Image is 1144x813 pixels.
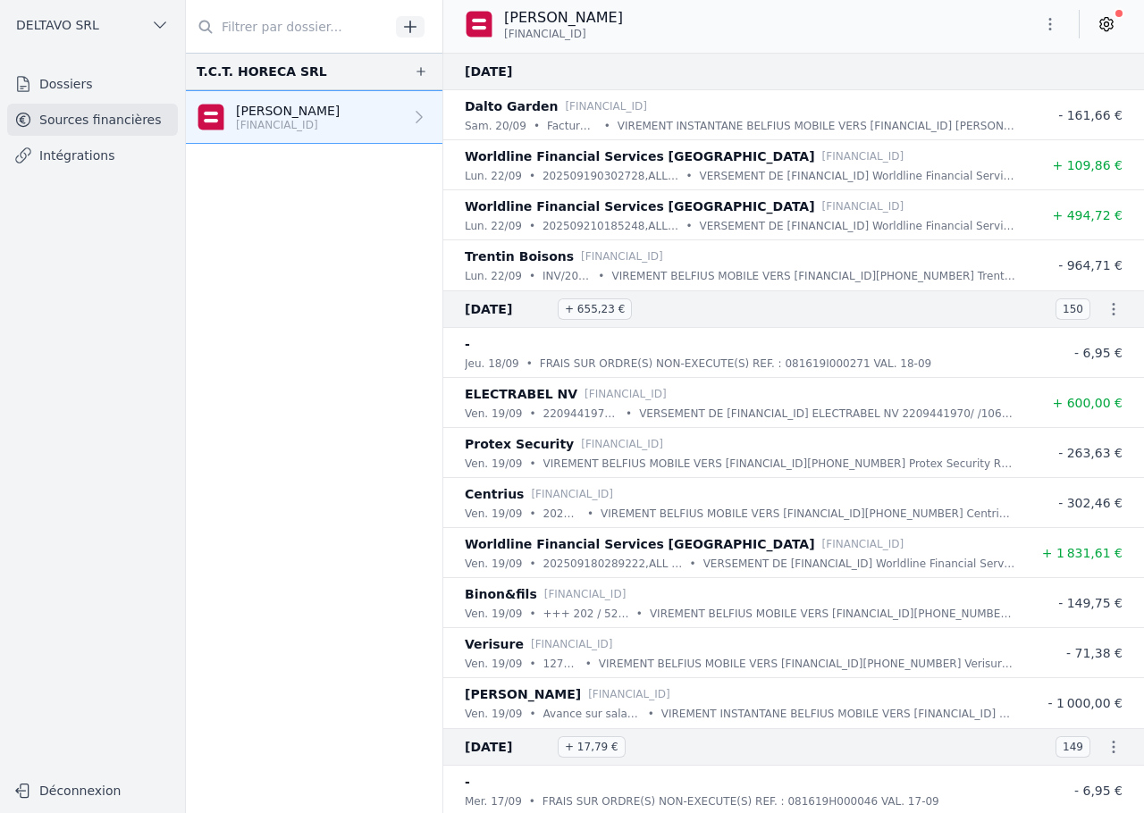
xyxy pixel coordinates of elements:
p: [FINANCIAL_ID] [585,385,667,403]
p: [PERSON_NAME] [236,102,340,120]
p: VERSEMENT DE [FINANCIAL_ID] Worldline Financial Services Europe 202509210185248, ALL / 495.00/NR.... [699,217,1015,235]
p: 202509180289222,ALL / 1870.00/NR.202509180289222/KOM. 38.39/DAT.18.09.2025/,T.C.T Horeca SRL /Gos... [543,555,683,573]
div: • [529,167,535,185]
div: • [529,792,535,810]
p: [FINANCIAL_ID] [544,585,627,603]
div: • [636,605,643,623]
span: - 263,63 € [1058,446,1123,460]
p: Avance sur salaire de septembre 2025 [543,705,641,723]
button: Déconnexion [7,776,178,805]
span: [FINANCIAL_ID] [504,27,586,41]
span: - 161,66 € [1058,108,1123,122]
div: • [529,455,535,473]
p: [FINANCIAL_ID] [822,147,904,165]
div: • [534,117,540,135]
p: VIREMENT BELFIUS MOBILE VERS [FINANCIAL_ID][PHONE_NUMBER] Verisure 12707864 REF. : 090544669J056 ... [599,655,1015,673]
span: [DATE] [465,298,551,320]
p: lun. 22/09 [465,217,522,235]
p: [FINANCIAL_ID] [822,535,904,553]
p: 2025-9408 [543,505,580,523]
p: VIREMENT INSTANTANE BELFIUS MOBILE VERS [FINANCIAL_ID] Khili [PERSON_NAME] sur salaire de [DATE] ... [661,705,1015,723]
p: [FINANCIAL_ID] [581,247,663,265]
span: - 1 000,00 € [1047,696,1123,710]
p: [FINANCIAL_ID] [588,685,670,703]
p: VERSEMENT DE [FINANCIAL_ID] Worldline Financial Services Europe 202509190302728, ALL / 110.00/NR.... [699,167,1015,185]
p: Centrius [465,483,524,505]
div: • [529,705,535,723]
p: mer. 17/09 [465,792,522,810]
p: [FINANCIAL_ID] [581,435,663,453]
div: • [529,605,535,623]
div: • [529,555,535,573]
span: + 1 831,61 € [1042,546,1123,560]
p: ven. 19/09 [465,555,522,573]
p: VERSEMENT DE [FINANCIAL_ID] Worldline Financial Services Europe 202509180289222, ALL / 1870.00/NR... [703,555,1015,573]
img: belfius-1.png [197,103,225,131]
p: INV/2025/13275 [543,267,591,285]
p: VIREMENT BELFIUS MOBILE VERS [FINANCIAL_ID][PHONE_NUMBER] Binon&fils 202/5251/61157 REF. : 090546... [650,605,1015,623]
span: + 494,72 € [1052,208,1123,222]
p: [PERSON_NAME] [504,7,623,29]
div: • [529,405,535,423]
p: Facture 2025-123 [547,117,597,135]
div: • [598,267,604,285]
p: Worldline Financial Services [GEOGRAPHIC_DATA] [465,196,815,217]
span: [DATE] [465,61,551,82]
p: ven. 19/09 [465,705,522,723]
p: ven. 19/09 [465,455,522,473]
p: 12707864 [543,655,578,673]
p: Worldline Financial Services [GEOGRAPHIC_DATA] [465,533,815,555]
button: DELTAVO SRL [7,11,178,39]
div: • [686,167,692,185]
p: Trentin Boisons [465,246,574,267]
p: VIREMENT INSTANTANE BELFIUS MOBILE VERS [FINANCIAL_ID] [PERSON_NAME] Garden Facture 2025-123 REF.... [618,117,1015,135]
p: - [465,771,470,792]
p: FRAIS SUR ORDRE(S) NON-EXECUTE(S) REF. : 081619H000046 VAL. 17-09 [543,792,939,810]
div: • [686,217,692,235]
p: Verisure [465,633,524,655]
p: VIREMENT BELFIUS MOBILE VERS [FINANCIAL_ID][PHONE_NUMBER] Centrius 2025-9408 REF. : 090544619I115... [601,505,1015,523]
div: • [526,355,533,373]
div: • [529,217,535,235]
p: sam. 20/09 [465,117,526,135]
p: [FINANCIAL_ID] [531,635,613,653]
p: VIREMENT BELFIUS MOBILE VERS [FINANCIAL_ID][PHONE_NUMBER] Trentin Boisons INV/2025/13275 REF. : 0... [611,267,1015,285]
div: • [585,655,592,673]
span: DELTAVO SRL [16,16,99,34]
p: [PERSON_NAME] [465,683,581,705]
p: Worldline Financial Services [GEOGRAPHIC_DATA] [465,146,815,167]
p: jeu. 18/09 [465,355,519,373]
p: - [465,333,470,355]
p: 202509210185248,ALL / 495.00/NR.202509210185248/KOM. 0.28/DAT.21.09.2025/,T.C.T Horeca SRL /Gosse... [543,217,678,235]
p: +++ 202 / 5251 / 61157 +++ [543,605,629,623]
img: belfius-1.png [465,10,493,38]
p: 202509190302728,ALL / 110.00/NR.202509190302728/KOM. 0.14/DAT.19.09.2025/,T.C.T Horeca SRL /Gosse... [543,167,678,185]
input: Filtrer par dossier... [186,11,390,43]
p: [FINANCIAL_ID] [565,97,647,115]
p: VERSEMENT DE [FINANCIAL_ID] ELECTRABEL NV 2209441970/ /106909022182/SRL TCT / REF. : 106909022182... [639,405,1015,423]
a: Intégrations [7,139,178,172]
span: + 655,23 € [558,298,632,320]
p: FRAIS SUR ORDRE(S) NON-EXECUTE(S) REF. : 081619I000271 VAL. 18-09 [540,355,931,373]
p: lun. 22/09 [465,267,522,285]
p: 2209441970/ /106909022182/SRL TCT / [543,405,619,423]
div: • [604,117,610,135]
span: 149 [1056,736,1090,758]
p: [FINANCIAL_ID] [531,485,613,503]
p: lun. 22/09 [465,167,522,185]
div: • [626,405,632,423]
div: T.C.T. HORECA SRL [197,61,327,82]
p: ELECTRABEL NV [465,383,577,405]
div: • [690,555,696,573]
span: - 6,95 € [1074,784,1123,798]
span: - 71,38 € [1066,646,1123,660]
span: - 6,95 € [1074,346,1123,360]
p: ven. 19/09 [465,655,522,673]
span: + 109,86 € [1052,158,1123,172]
span: + 600,00 € [1052,396,1123,410]
span: - 302,46 € [1058,496,1123,510]
span: [DATE] [465,736,551,758]
p: [FINANCIAL_ID] [822,197,904,215]
div: • [529,505,535,523]
div: • [587,505,593,523]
